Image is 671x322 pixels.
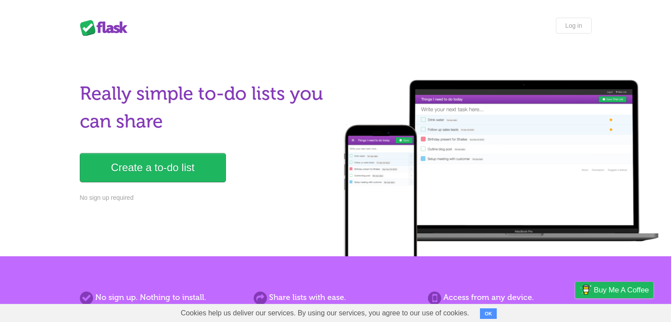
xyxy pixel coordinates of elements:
span: Buy me a coffee [594,282,649,298]
a: Buy me a coffee [575,282,653,298]
button: OK [480,308,497,319]
h2: Access from any device. [428,292,591,303]
span: Cookies help us deliver our services. By using our services, you agree to our use of cookies. [172,304,478,322]
p: No sign up required [80,193,330,202]
div: Flask Lists [80,20,133,36]
h2: No sign up. Nothing to install. [80,292,243,303]
h1: Really simple to-do lists you can share [80,80,330,135]
a: Log in [556,18,591,34]
img: Buy me a coffee [580,282,592,297]
a: Create a to-do list [80,153,226,182]
h2: Share lists with ease. [254,292,417,303]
